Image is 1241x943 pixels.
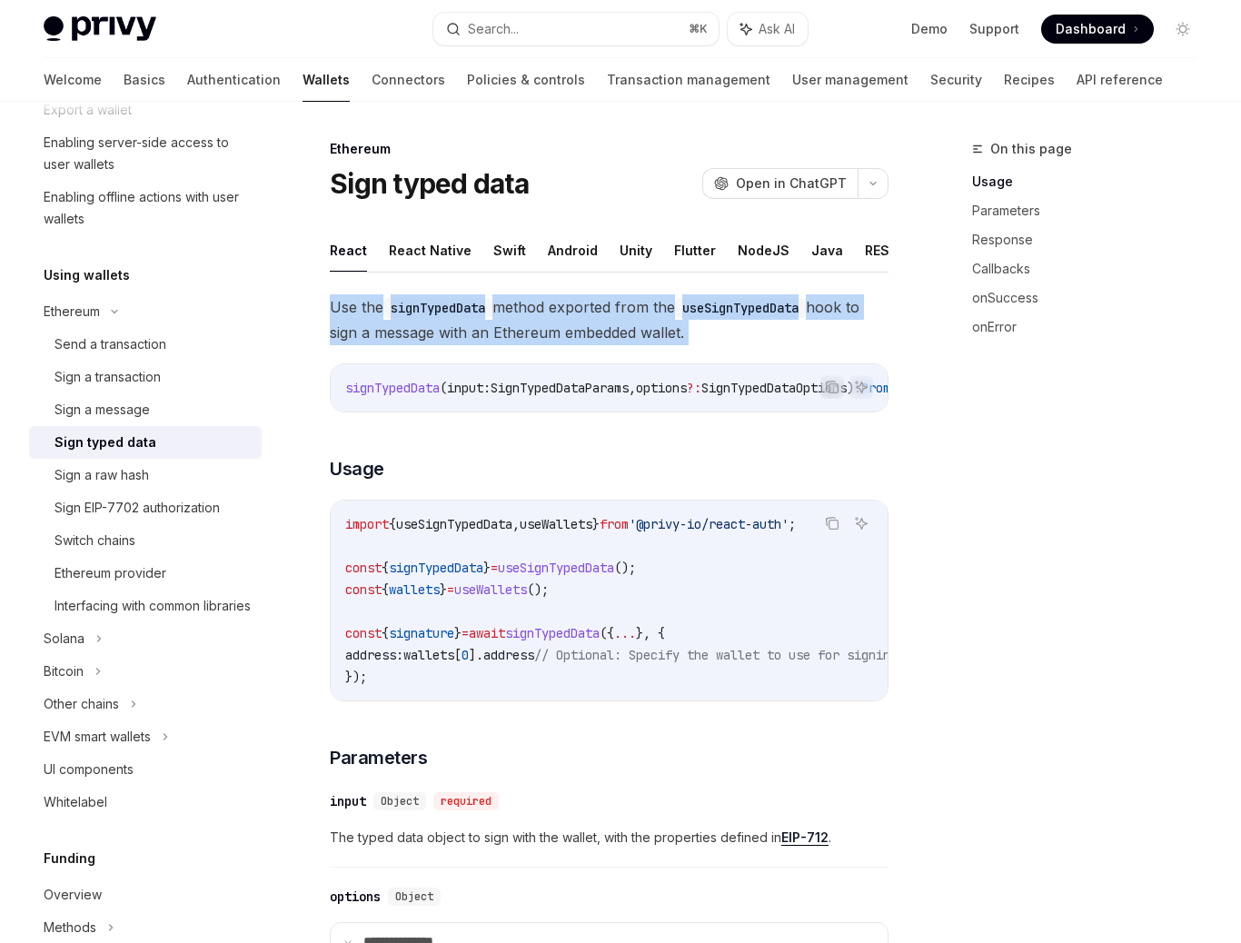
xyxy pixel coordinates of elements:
a: Sign a message [29,393,262,426]
span: Use the method exported from the hook to sign a message with an Ethereum embedded wallet. [330,294,889,345]
button: React [330,229,367,272]
span: , [512,516,520,532]
span: [ [454,647,462,663]
span: = [462,625,469,641]
a: UI components [29,753,262,786]
a: Welcome [44,58,102,102]
span: ⌘ K [689,22,708,36]
span: useWallets [454,581,527,598]
span: On this page [990,138,1072,160]
span: ]. [469,647,483,663]
span: wallets [403,647,454,663]
span: (); [614,560,636,576]
button: Unity [620,229,652,272]
button: Copy the contents from the code block [820,375,844,399]
div: Overview [44,884,102,906]
span: : [483,380,491,396]
a: Recipes [1004,58,1055,102]
span: Open in ChatGPT [736,174,847,193]
span: ; [789,516,796,532]
span: from [600,516,629,532]
div: required [433,792,499,810]
span: The typed data object to sign with the wallet, with the properties defined in . [330,827,889,849]
span: useSignTypedData [498,560,614,576]
a: Parameters [972,196,1212,225]
span: = [447,581,454,598]
span: = [491,560,498,576]
a: Interfacing with common libraries [29,590,262,622]
button: Ask AI [849,375,873,399]
span: SignTypedDataParams [491,380,629,396]
span: const [345,560,382,576]
span: Promise [861,380,912,396]
button: Java [811,229,843,272]
h5: Using wallets [44,264,130,286]
div: Enabling server-side access to user wallets [44,132,251,175]
button: Android [548,229,598,272]
div: Ethereum [330,140,889,158]
button: REST API [865,229,922,272]
button: Open in ChatGPT [702,168,858,199]
div: Other chains [44,693,119,715]
span: signTypedData [505,625,600,641]
div: Interfacing with common libraries [55,595,251,617]
div: Methods [44,917,96,938]
span: SignTypedDataOptions [701,380,847,396]
span: signTypedData [345,380,440,396]
span: ({ [600,625,614,641]
div: Sign a raw hash [55,464,149,486]
span: useWallets [520,516,592,532]
a: Basics [124,58,165,102]
span: const [345,625,382,641]
span: } [592,516,600,532]
span: input [447,380,483,396]
code: useSignTypedData [675,298,806,318]
span: Parameters [330,745,427,770]
div: Search... [468,18,519,40]
h5: Funding [44,848,95,869]
div: Ethereum [44,301,100,323]
span: }); [345,669,367,685]
a: Sign EIP-7702 authorization [29,491,262,524]
span: Object [381,794,419,809]
a: Transaction management [607,58,770,102]
a: Enabling offline actions with user wallets [29,181,262,235]
div: Sign a transaction [55,366,161,388]
a: Send a transaction [29,328,262,361]
a: Dashboard [1041,15,1154,44]
a: Wallets [303,58,350,102]
div: Ethereum provider [55,562,166,584]
span: address [483,647,534,663]
button: Ask AI [728,13,808,45]
a: API reference [1077,58,1163,102]
button: React Native [389,229,472,272]
a: Support [969,20,1019,38]
a: Sign typed data [29,426,262,459]
span: await [469,625,505,641]
a: Callbacks [972,254,1212,283]
span: options [636,380,687,396]
div: Solana [44,628,84,650]
span: import [345,516,389,532]
a: Whitelabel [29,786,262,819]
span: address: [345,647,403,663]
a: Ethereum provider [29,557,262,590]
span: signature [389,625,454,641]
a: Policies & controls [467,58,585,102]
span: 0 [462,647,469,663]
span: Object [395,889,433,904]
a: Response [972,225,1212,254]
button: Flutter [674,229,716,272]
a: Security [930,58,982,102]
span: signTypedData [389,560,483,576]
span: const [345,581,382,598]
span: useSignTypedData [396,516,512,532]
a: Switch chains [29,524,262,557]
span: wallets [389,581,440,598]
a: EIP-712 [781,829,829,846]
span: } [454,625,462,641]
span: } [483,560,491,576]
div: Whitelabel [44,791,107,813]
a: Connectors [372,58,445,102]
h1: Sign typed data [330,167,529,200]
